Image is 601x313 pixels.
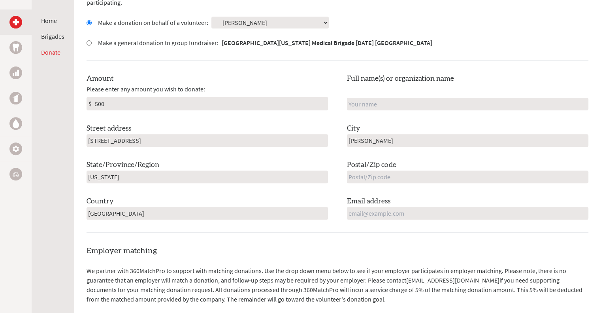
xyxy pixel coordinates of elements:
[222,39,432,47] strong: [GEOGRAPHIC_DATA][US_STATE] Medical Brigade [DATE] [GEOGRAPHIC_DATA]
[87,123,131,134] label: Street address
[9,92,22,104] a: Public Health
[41,16,64,25] li: Home
[347,159,396,171] label: Postal/Zip code
[41,47,64,57] li: Donate
[9,168,22,180] a: Legal Empowerment
[13,119,19,128] img: Water
[41,32,64,41] li: Brigades
[347,171,588,183] input: Postal/Zip code
[13,70,19,76] img: Business
[93,97,328,110] input: Enter Amount
[347,98,588,110] input: Your name
[98,18,208,27] label: Make a donation on behalf of a volunteer:
[87,134,328,147] input: Your address
[13,94,19,102] img: Public Health
[13,146,19,152] img: Engineering
[87,245,588,256] h4: Employer matching
[9,16,22,28] a: Medical
[87,171,328,183] input: State/Province/Region
[347,123,360,134] label: City
[87,266,588,304] p: We partner with 360MatchPro to support with matching donations. Use the drop down menu below to s...
[406,276,499,284] a: [EMAIL_ADDRESS][DOMAIN_NAME]
[41,48,60,56] a: Donate
[347,207,588,220] input: email@example.com
[347,134,588,147] input: City
[9,117,22,130] a: Water
[87,84,205,94] span: Please enter any amount you wish to donate:
[13,172,19,176] img: Legal Empowerment
[41,17,57,25] a: Home
[87,73,114,84] label: Amount
[87,159,159,171] label: State/Province/Region
[9,142,22,155] a: Engineering
[347,73,454,84] label: Full name(s) or organization name
[87,207,328,220] input: Country
[347,196,390,207] label: Email address
[9,41,22,54] a: Dental
[13,19,19,25] img: Medical
[98,38,432,47] label: Make a general donation to group fundraiser:
[87,196,114,207] label: Country
[87,97,93,110] div: $
[9,66,22,79] a: Business
[13,44,19,51] img: Dental
[41,32,64,40] a: Brigades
